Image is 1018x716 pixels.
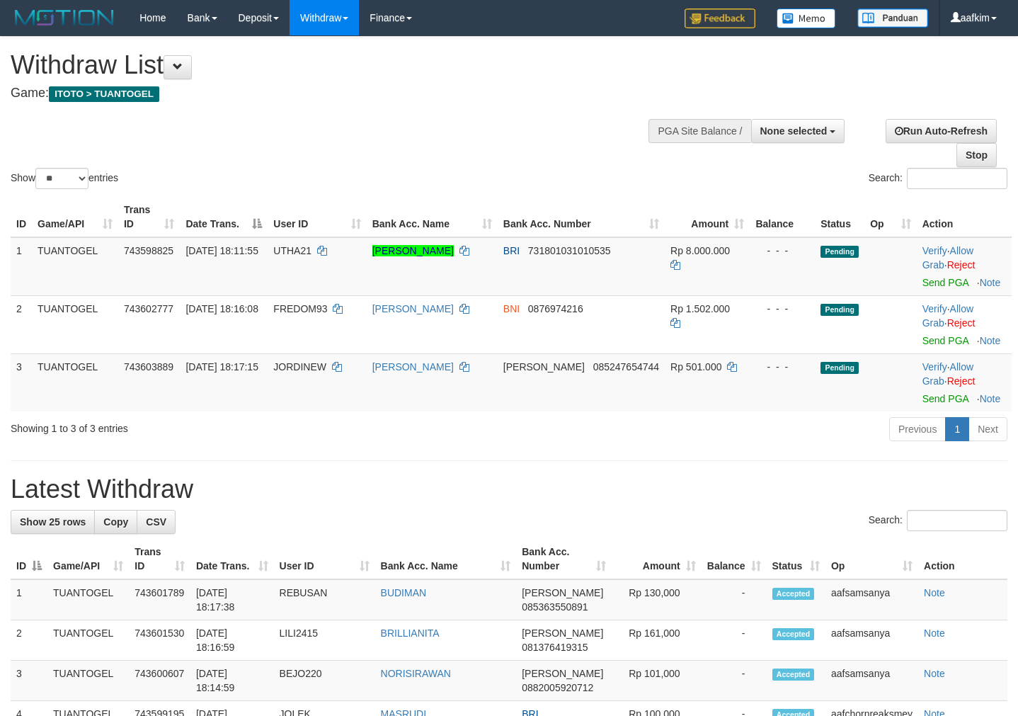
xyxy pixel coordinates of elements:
[11,475,1007,504] h1: Latest Withdraw
[755,244,809,258] div: - - -
[750,197,815,237] th: Balance
[274,539,375,579] th: User ID: activate to sort column ascending
[825,539,918,579] th: Op: activate to sort column ascending
[864,197,917,237] th: Op: activate to sort column ascending
[185,245,258,256] span: [DATE] 18:11:55
[11,237,32,296] td: 1
[118,197,181,237] th: Trans ID: activate to sort column ascending
[11,416,413,436] div: Showing 1 to 3 of 3 entries
[49,86,159,102] span: ITOTO > TUANTOGEL
[670,361,721,373] span: Rp 501.000
[857,8,928,28] img: panduan.png
[924,668,945,679] a: Note
[522,642,588,653] span: Copy 081376419315 to clipboard
[274,620,375,661] td: LILI2415
[137,510,176,534] a: CSV
[886,119,997,143] a: Run Auto-Refresh
[11,579,47,620] td: 1
[273,303,327,314] span: FREDOM93
[702,620,767,661] td: -
[702,579,767,620] td: -
[922,303,973,329] a: Allow Grab
[498,197,665,237] th: Bank Acc. Number: activate to sort column ascending
[47,620,129,661] td: TUANTOGEL
[924,587,945,598] a: Note
[516,539,612,579] th: Bank Acc. Number: activate to sort column ascending
[32,197,118,237] th: Game/API: activate to sort column ascending
[889,417,946,441] a: Previous
[268,197,366,237] th: User ID: activate to sort column ascending
[503,361,585,373] span: [PERSON_NAME]
[772,669,815,681] span: Accepted
[825,579,918,620] td: aafsamsanya
[503,303,520,314] span: BNI
[372,303,454,314] a: [PERSON_NAME]
[670,303,730,314] span: Rp 1.502.000
[274,579,375,620] td: REBUSAN
[760,125,828,137] span: None selected
[820,362,859,374] span: Pending
[968,417,1007,441] a: Next
[11,539,47,579] th: ID: activate to sort column descending
[503,245,520,256] span: BRI
[702,661,767,701] td: -
[755,360,809,374] div: - - -
[922,303,973,329] span: ·
[185,361,258,373] span: [DATE] 18:17:15
[522,601,588,613] span: Copy 085363550891 to clipboard
[670,245,730,256] span: Rp 8.000.000
[922,245,973,271] a: Allow Grab
[907,510,1007,531] input: Search:
[180,197,268,237] th: Date Trans.: activate to sort column descending
[815,197,864,237] th: Status
[273,361,326,373] span: JORDINEW
[907,168,1007,189] input: Search:
[922,245,973,271] span: ·
[124,303,173,314] span: 743602777
[11,295,32,353] td: 2
[777,8,836,28] img: Button%20Memo.svg
[190,539,274,579] th: Date Trans.: activate to sort column ascending
[372,245,454,256] a: [PERSON_NAME]
[820,246,859,258] span: Pending
[665,197,750,237] th: Amount: activate to sort column ascending
[956,143,997,167] a: Stop
[612,539,702,579] th: Amount: activate to sort column ascending
[922,335,968,346] a: Send PGA
[190,620,274,661] td: [DATE] 18:16:59
[11,197,32,237] th: ID
[273,245,311,256] span: UTHA21
[922,277,968,288] a: Send PGA
[32,353,118,411] td: TUANTOGEL
[124,361,173,373] span: 743603889
[980,393,1001,404] a: Note
[522,627,603,639] span: [PERSON_NAME]
[772,588,815,600] span: Accepted
[922,361,973,387] a: Allow Grab
[381,587,427,598] a: BUDIMAN
[185,303,258,314] span: [DATE] 18:16:08
[522,682,593,693] span: Copy 0882005920712 to clipboard
[612,620,702,661] td: Rp 161,000
[702,539,767,579] th: Balance: activate to sort column ascending
[825,620,918,661] td: aafsamsanya
[129,579,190,620] td: 743601789
[947,375,976,387] a: Reject
[522,668,603,679] span: [PERSON_NAME]
[922,245,947,256] a: Verify
[522,587,603,598] span: [PERSON_NAME]
[945,417,969,441] a: 1
[94,510,137,534] a: Copy
[11,620,47,661] td: 2
[129,661,190,701] td: 743600607
[11,168,118,189] label: Show entries
[820,304,859,316] span: Pending
[20,516,86,528] span: Show 25 rows
[32,295,118,353] td: TUANTOGEL
[47,661,129,701] td: TUANTOGEL
[593,361,659,373] span: Copy 085247654744 to clipboard
[918,539,1007,579] th: Action
[11,51,665,79] h1: Withdraw List
[32,237,118,296] td: TUANTOGEL
[129,620,190,661] td: 743601530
